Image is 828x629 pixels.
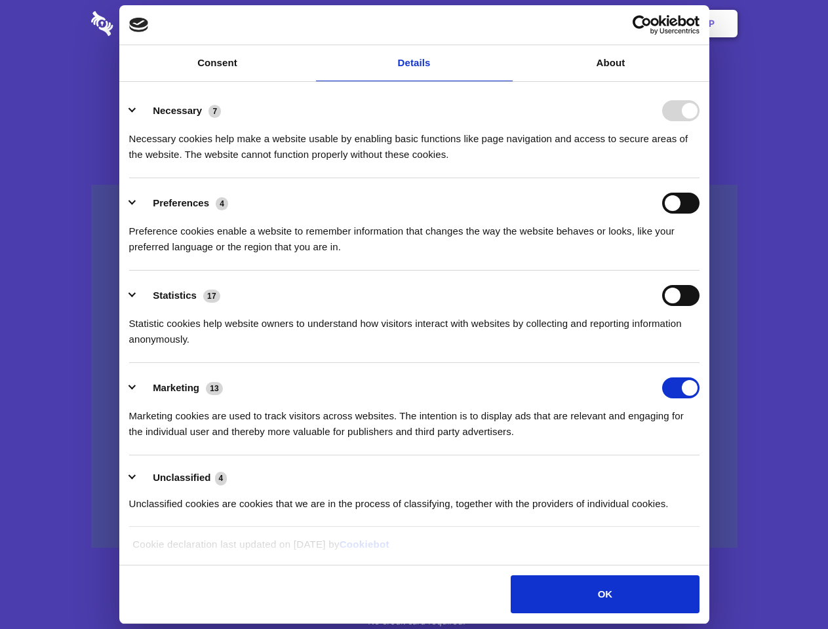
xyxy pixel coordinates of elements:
span: 13 [206,382,223,395]
img: logo-wordmark-white-trans-d4663122ce5f474addd5e946df7df03e33cb6a1c49d2221995e7729f52c070b2.svg [91,11,203,36]
button: Statistics (17) [129,285,229,306]
div: Unclassified cookies are cookies that we are in the process of classifying, together with the pro... [129,486,700,512]
a: Details [316,45,513,81]
span: 17 [203,290,220,303]
img: logo [129,18,149,32]
span: 7 [208,105,221,118]
button: Necessary (7) [129,100,229,121]
label: Marketing [153,382,199,393]
button: Preferences (4) [129,193,237,214]
a: Pricing [385,3,442,44]
iframe: Drift Widget Chat Controller [762,563,812,613]
label: Statistics [153,290,197,301]
h1: Eliminate Slack Data Loss. [91,59,738,106]
a: Login [595,3,652,44]
div: Statistic cookies help website owners to understand how visitors interact with websites by collec... [129,306,700,347]
button: Unclassified (4) [129,470,235,486]
a: Usercentrics Cookiebot - opens in a new window [585,15,700,35]
a: About [513,45,709,81]
div: Marketing cookies are used to track visitors across websites. The intention is to display ads tha... [129,398,700,440]
div: Cookie declaration last updated on [DATE] by [123,537,705,562]
div: Preference cookies enable a website to remember information that changes the way the website beha... [129,214,700,255]
a: Wistia video thumbnail [91,185,738,548]
span: 4 [216,197,228,210]
div: Necessary cookies help make a website usable by enabling basic functions like page navigation and... [129,121,700,162]
label: Necessary [153,105,202,116]
a: Consent [119,45,316,81]
a: Cookiebot [340,539,389,550]
h4: Auto-redaction of sensitive data, encrypted data sharing and self-destructing private chats. Shar... [91,119,738,162]
button: Marketing (13) [129,377,231,398]
a: Contact [532,3,592,44]
label: Preferences [153,197,209,208]
span: 4 [215,472,227,485]
button: OK [511,575,699,613]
